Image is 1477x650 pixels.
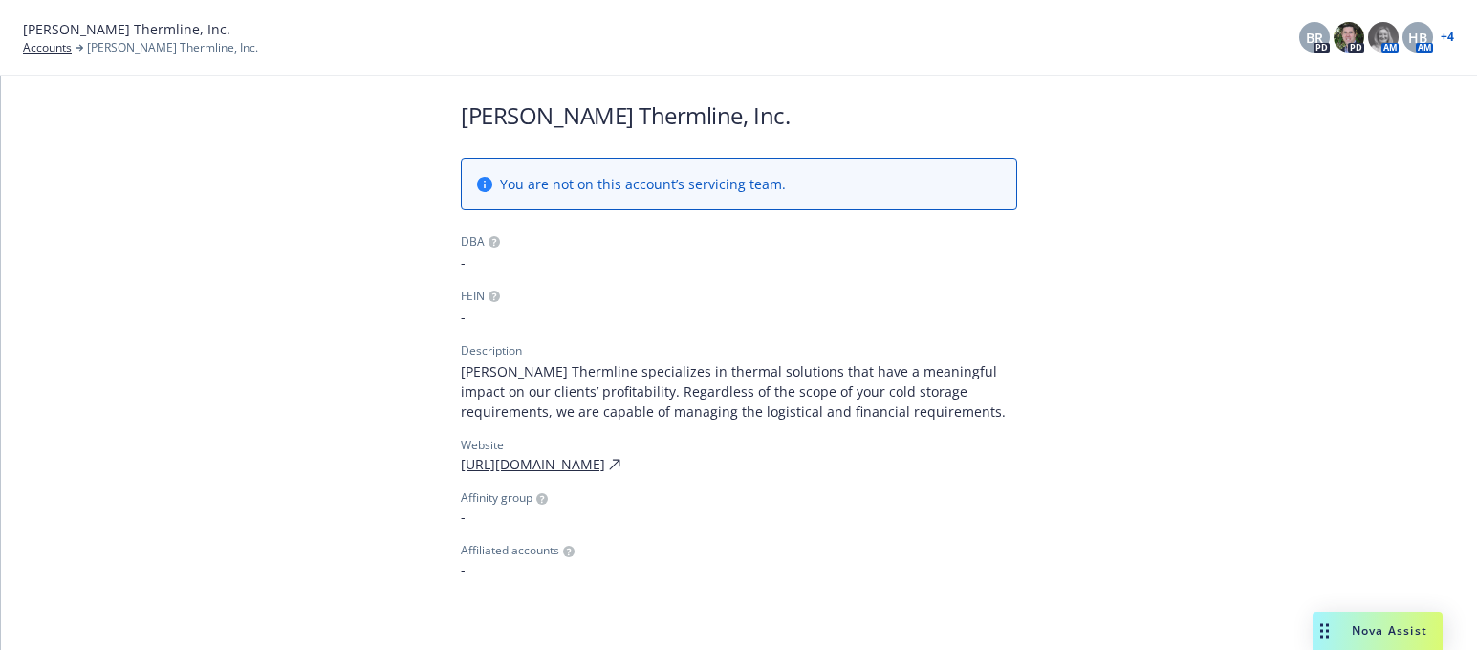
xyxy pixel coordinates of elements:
span: [PERSON_NAME] Thermline, Inc. [87,39,258,56]
div: Description [461,342,522,359]
span: Nova Assist [1352,622,1427,639]
span: Affinity group [461,489,532,507]
span: - [461,559,1017,579]
span: [PERSON_NAME] Thermline, Inc. [23,19,230,39]
a: Accounts [23,39,72,56]
a: [URL][DOMAIN_NAME] [461,454,605,474]
div: Drag to move [1313,612,1336,650]
span: Affiliated accounts [461,542,559,559]
div: DBA [461,233,485,250]
button: Nova Assist [1313,612,1443,650]
span: BR [1306,28,1323,48]
span: - [461,507,1017,527]
span: - [461,252,1017,272]
img: photo [1334,22,1364,53]
div: Website [461,437,1017,454]
span: You are not on this account’s servicing team. [500,174,786,194]
img: photo [1368,22,1399,53]
a: + 4 [1441,32,1454,43]
h1: [PERSON_NAME] Thermline, Inc. [461,99,1017,131]
div: FEIN [461,288,485,305]
span: HB [1408,28,1427,48]
span: - [461,307,1017,327]
span: [PERSON_NAME] Thermline specializes in thermal solutions that have a meaningful impact on our cli... [461,361,1017,422]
